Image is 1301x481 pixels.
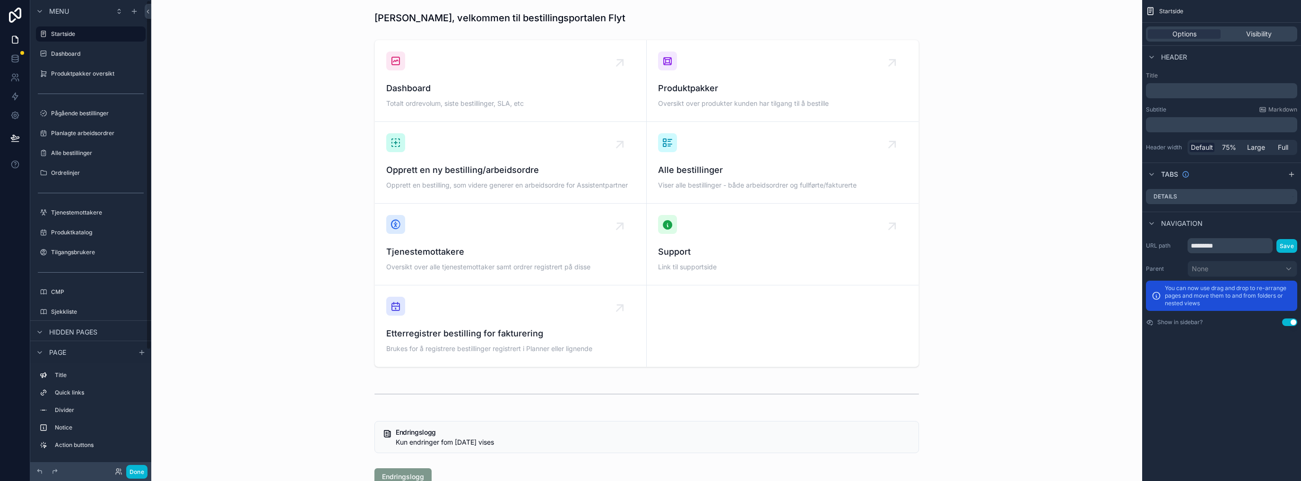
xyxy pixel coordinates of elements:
a: Sjekkliste [36,304,146,319]
span: Hidden pages [49,327,97,337]
label: Subtitle [1146,106,1166,113]
span: Navigation [1161,219,1203,228]
label: Produktkatalog [51,229,144,236]
button: None [1188,261,1297,277]
span: Default [1191,143,1213,152]
p: You can now use drag and drop to re-arrange pages and move them to and from folders or nested views [1165,284,1292,307]
button: Done [126,465,147,479]
span: Full [1278,143,1288,152]
div: scrollable content [1146,117,1297,132]
label: Dashboard [51,50,144,58]
div: scrollable content [1146,83,1297,98]
a: Produktpakker oversikt [36,66,146,81]
label: Divider [55,406,142,414]
label: Sjekkliste [51,308,144,316]
label: Title [55,371,142,379]
label: Ordrelinjer [51,169,144,177]
label: Header width [1146,144,1184,151]
label: Title [1146,72,1297,79]
label: Startside [51,30,140,38]
a: Tjenestemottakere [36,205,146,220]
span: Options [1172,29,1197,39]
label: Details [1154,193,1177,200]
a: Pågående bestillinger [36,106,146,121]
span: 75% [1222,143,1236,152]
span: Tabs [1161,170,1178,179]
span: Startside [1159,8,1183,15]
span: Large [1247,143,1265,152]
button: Save [1276,239,1297,253]
label: CMP [51,288,144,296]
a: Produktkatalog [36,225,146,240]
label: Notice [55,424,142,431]
label: Pågående bestillinger [51,110,144,117]
label: Quick links [55,389,142,396]
span: Visibility [1246,29,1272,39]
a: CMP [36,284,146,300]
label: Tilgangsbrukere [51,249,144,256]
label: Planlagte arbeidsordrer [51,129,144,137]
label: Produktpakker oversikt [51,70,144,77]
label: Alle bestillinger [51,149,144,157]
a: Dashboard [36,46,146,61]
span: Page [49,348,66,357]
a: Tilgangsbrukere [36,245,146,260]
a: Startside [36,26,146,42]
a: Planlagte arbeidsordrer [36,126,146,141]
span: Header [1161,52,1187,62]
label: Show in sidebar? [1157,318,1203,326]
label: Tjenestemottakere [51,209,144,216]
a: Ordrelinjer [36,165,146,180]
label: Parent [1146,265,1184,273]
label: URL path [1146,242,1184,249]
a: Markdown [1259,106,1297,113]
div: scrollable content [30,363,151,462]
label: Action buttons [55,441,142,449]
span: Menu [49,7,69,16]
a: Alle bestillinger [36,146,146,161]
span: None [1192,264,1208,274]
span: Markdown [1268,106,1297,113]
